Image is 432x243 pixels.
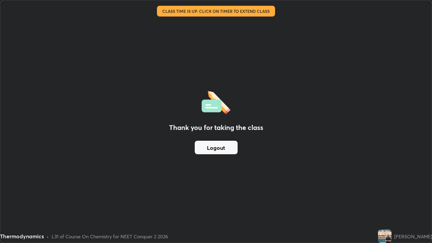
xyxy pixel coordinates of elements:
h2: Thank you for taking the class [169,123,263,133]
div: • [47,233,49,240]
div: L31 of Course On Chemistry for NEET Conquer 2 2026 [52,233,168,240]
img: offlineFeedback.1438e8b3.svg [201,89,231,114]
button: Logout [195,141,238,154]
img: 52c50036a11c4c1abd50e1ac304482e7.jpg [378,230,391,243]
div: [PERSON_NAME] [394,233,432,240]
